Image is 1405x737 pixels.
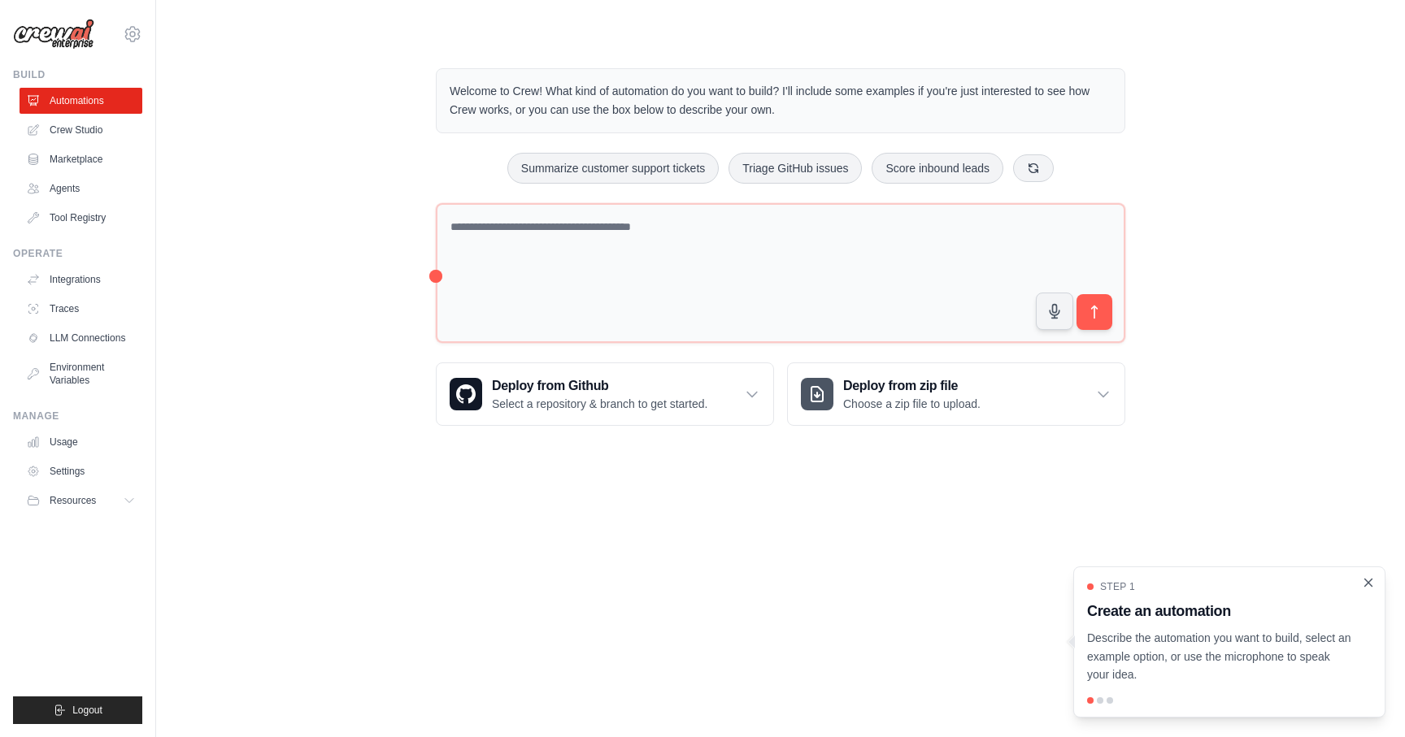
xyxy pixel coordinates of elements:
[13,696,142,724] button: Logout
[13,247,142,260] div: Operate
[20,267,142,293] a: Integrations
[1324,659,1405,737] iframe: Chat Widget
[1087,629,1352,684] p: Describe the automation you want to build, select an example option, or use the microphone to spe...
[20,354,142,393] a: Environment Variables
[843,396,981,412] p: Choose a zip file to upload.
[20,296,142,322] a: Traces
[492,376,707,396] h3: Deploy from Github
[450,82,1111,119] p: Welcome to Crew! What kind of automation do you want to build? I'll include some examples if you'...
[20,205,142,231] a: Tool Registry
[492,396,707,412] p: Select a repository & branch to get started.
[20,88,142,114] a: Automations
[20,325,142,351] a: LLM Connections
[20,117,142,143] a: Crew Studio
[20,458,142,484] a: Settings
[20,429,142,455] a: Usage
[72,704,102,717] span: Logout
[13,68,142,81] div: Build
[20,176,142,202] a: Agents
[872,153,1003,184] button: Score inbound leads
[20,488,142,514] button: Resources
[1087,600,1352,622] h3: Create an automation
[507,153,719,184] button: Summarize customer support tickets
[13,19,94,50] img: Logo
[729,153,862,184] button: Triage GitHub issues
[1100,580,1135,593] span: Step 1
[1362,576,1375,589] button: Close walkthrough
[13,410,142,423] div: Manage
[20,146,142,172] a: Marketplace
[843,376,981,396] h3: Deploy from zip file
[50,494,96,507] span: Resources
